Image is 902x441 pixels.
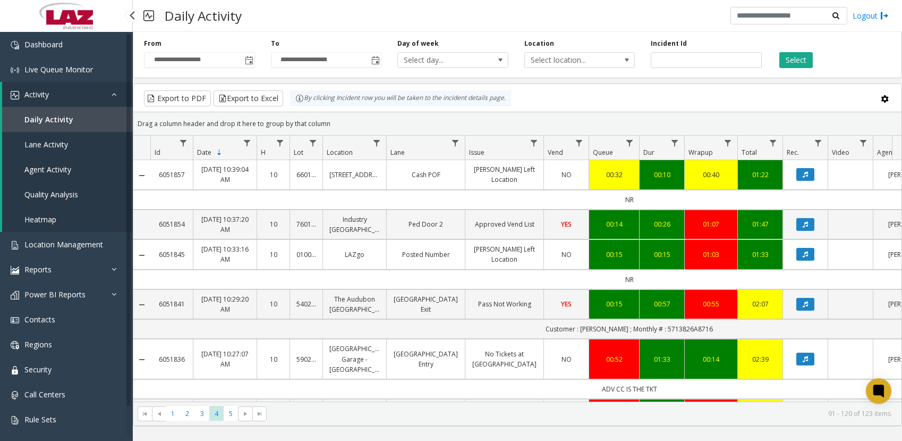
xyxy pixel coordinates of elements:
[853,10,889,21] a: Logout
[214,90,283,106] button: Export to Excel
[691,299,731,309] a: 00:55
[595,249,633,260] a: 00:15
[329,170,380,180] a: [STREET_ADDRESS]
[2,82,133,107] a: Activity
[24,89,49,99] span: Activity
[595,299,633,309] div: 00:15
[561,355,572,364] span: NO
[263,354,283,364] a: 10
[472,164,537,185] a: [PERSON_NAME] Left Location
[2,132,133,157] a: Lane Activity
[138,406,152,421] span: Go to the first page
[877,148,895,157] span: Agent
[398,53,486,68] span: Select day...
[11,416,19,425] img: 'icon'
[11,266,19,274] img: 'icon'
[157,170,186,180] a: 6051857
[215,148,224,157] span: Sortable
[472,244,537,264] a: [PERSON_NAME] Left Location
[296,249,316,260] a: 010052
[595,219,633,229] div: 00:14
[329,344,380,375] a: [GEOGRAPHIC_DATA] Garage - [GEOGRAPHIC_DATA]
[209,406,224,421] span: Page 4
[744,170,776,180] a: 01:22
[744,354,776,364] a: 02:39
[393,249,458,260] a: Posted Number
[200,244,250,264] a: [DATE] 10:33:16 AM
[370,136,384,150] a: Location Filter Menu
[561,250,572,259] span: NO
[144,39,161,48] label: From
[561,220,572,229] span: YES
[390,148,405,157] span: Lane
[256,410,264,418] span: Go to the last page
[766,136,780,150] a: Total Filter Menu
[448,136,463,150] a: Lane Filter Menu
[200,164,250,185] a: [DATE] 10:39:04 AM
[143,3,154,29] img: pageIcon
[561,299,572,309] span: YES
[595,354,633,364] a: 00:52
[24,414,56,425] span: Rule Sets
[296,219,316,229] a: 760133
[744,299,776,309] a: 02:07
[595,170,633,180] a: 00:32
[155,410,164,418] span: Go to the previous page
[152,406,166,421] span: Go to the previous page
[550,219,582,229] a: YES
[744,249,776,260] a: 01:33
[11,66,19,74] img: 'icon'
[141,410,149,418] span: Go to the first page
[527,136,541,150] a: Issue Filter Menu
[24,139,68,149] span: Lane Activity
[11,291,19,299] img: 'icon'
[166,406,180,421] span: Page 1
[550,249,582,260] a: NO
[525,53,612,68] span: Select location...
[691,219,731,229] a: 01:07
[393,349,458,369] a: [GEOGRAPHIC_DATA] Entry
[550,354,582,364] a: NO
[273,136,287,150] a: H Filter Menu
[646,249,678,260] a: 00:15
[2,182,133,207] a: Quality Analysis
[24,264,52,274] span: Reports
[623,136,637,150] a: Queue Filter Menu
[646,219,678,229] a: 00:26
[200,349,250,369] a: [DATE] 10:27:07 AM
[691,170,731,180] a: 00:40
[11,91,19,99] img: 'icon'
[24,189,78,199] span: Quality Analysis
[393,219,458,229] a: Ped Door 2
[24,339,52,350] span: Regions
[243,53,254,68] span: Toggle popup
[11,366,19,375] img: 'icon'
[472,299,537,309] a: Pass Not Working
[296,299,316,309] a: 540291
[295,94,304,103] img: infoIcon.svg
[646,170,678,180] a: 00:10
[24,164,71,174] span: Agent Activity
[224,406,238,421] span: Page 5
[691,249,731,260] a: 01:03
[263,249,283,260] a: 10
[157,219,186,229] a: 6051854
[271,39,279,48] label: To
[593,148,613,157] span: Queue
[296,170,316,180] a: 660122
[548,148,563,157] span: Vend
[290,90,511,106] div: By clicking Incident row you will be taken to the incident details page.
[195,406,209,421] span: Page 3
[2,207,133,232] a: Heatmap
[691,354,731,364] a: 00:14
[779,52,813,68] button: Select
